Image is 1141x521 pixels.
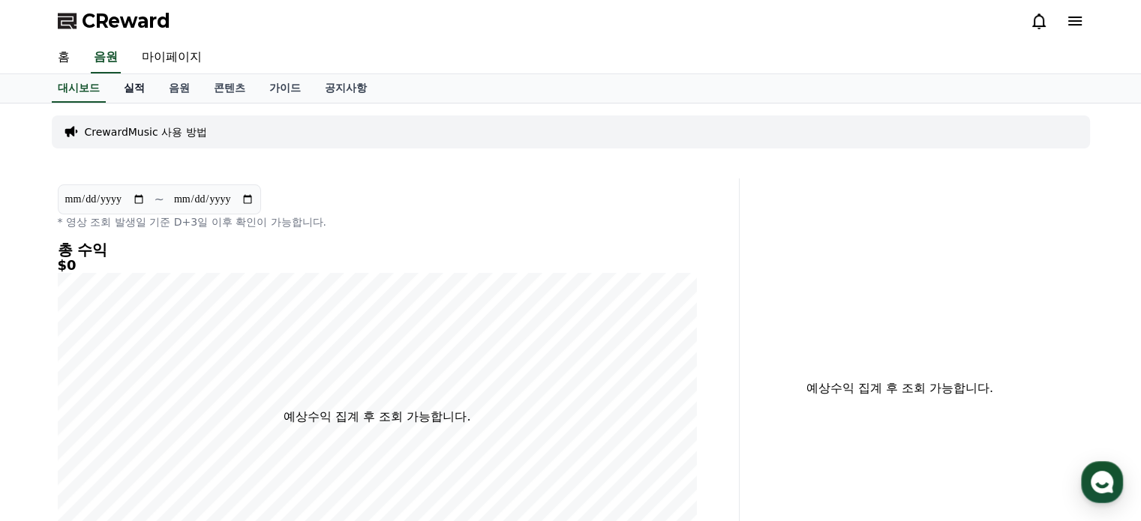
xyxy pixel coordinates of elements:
[137,420,155,432] span: 대화
[194,397,288,434] a: 설정
[91,42,121,73] a: 음원
[202,74,257,103] a: 콘텐츠
[5,397,99,434] a: 홈
[58,241,697,258] h4: 총 수익
[313,74,379,103] a: 공지사항
[157,74,202,103] a: 음원
[47,419,56,431] span: 홈
[284,408,470,426] p: 예상수익 집계 후 조회 가능합니다.
[257,74,313,103] a: 가이드
[52,74,106,103] a: 대시보드
[58,9,170,33] a: CReward
[99,397,194,434] a: 대화
[58,258,697,273] h5: $0
[82,9,170,33] span: CReward
[46,42,82,73] a: 홈
[58,214,697,229] p: * 영상 조회 발생일 기준 D+3일 이후 확인이 가능합니다.
[112,74,157,103] a: 실적
[752,379,1048,397] p: 예상수익 집계 후 조회 가능합니다.
[130,42,214,73] a: 마이페이지
[85,124,207,139] a: CrewardMusic 사용 방법
[155,190,164,208] p: ~
[232,419,250,431] span: 설정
